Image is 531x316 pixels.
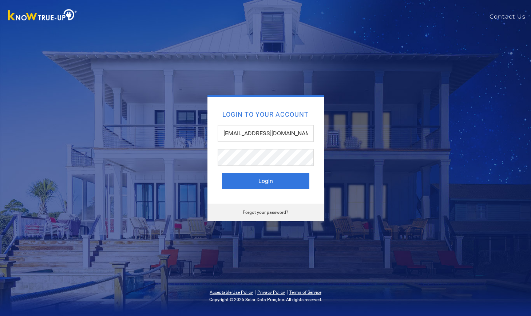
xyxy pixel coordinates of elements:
span: | [254,288,256,295]
h2: Login to your account [222,111,309,118]
button: Login [222,173,309,189]
span: | [286,288,288,295]
a: Privacy Policy [257,290,285,295]
a: Contact Us [490,12,531,21]
a: Forgot your password? [243,210,288,215]
img: Know True-Up [4,8,81,24]
a: Acceptable Use Policy [210,290,253,295]
input: Email [218,125,314,142]
a: Terms of Service [289,290,321,295]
